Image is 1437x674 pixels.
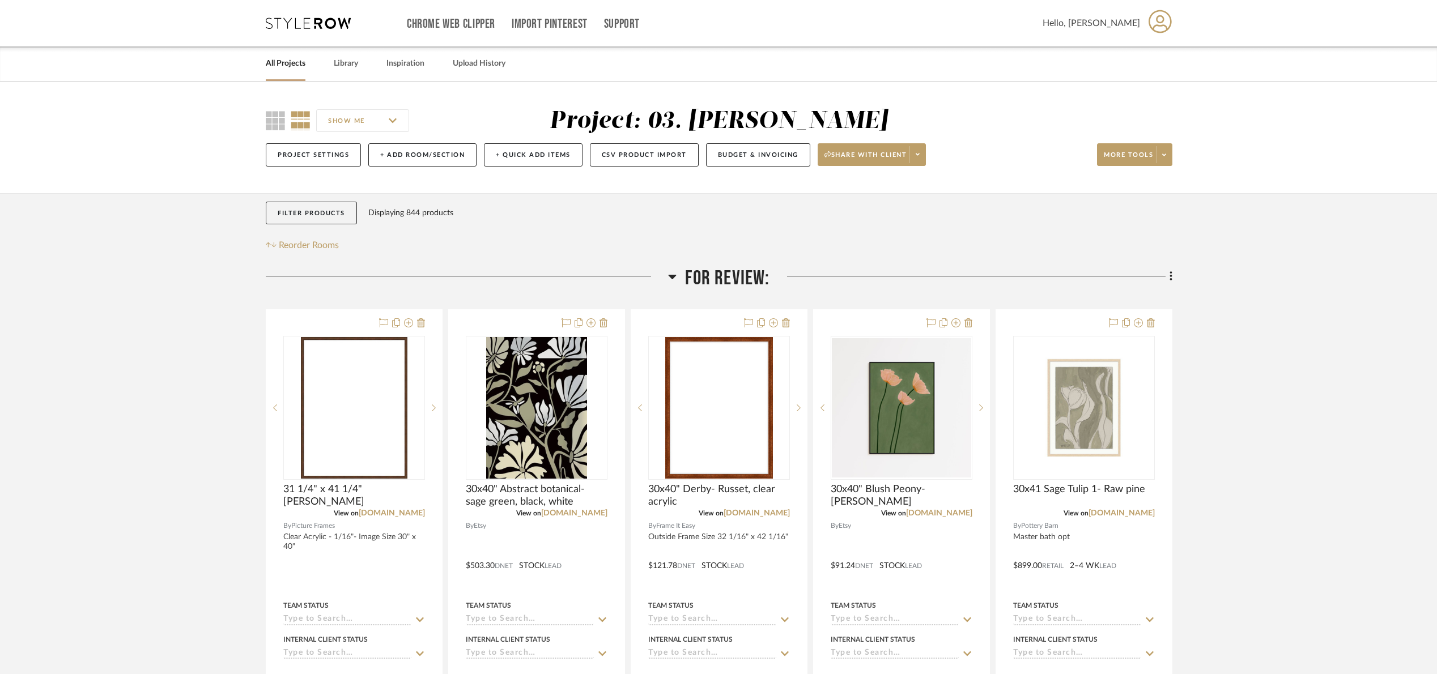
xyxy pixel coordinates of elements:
button: Reorder Rooms [266,238,339,252]
span: Picture Frames [291,521,335,531]
a: [DOMAIN_NAME] [359,509,425,517]
a: [DOMAIN_NAME] [906,509,972,517]
img: 30x41 Sage Tulip 1- Raw pine [1014,345,1154,470]
div: Team Status [831,600,876,611]
span: Pottery Barn [1021,521,1058,531]
button: Project Settings [266,143,361,167]
a: Library [334,56,358,71]
div: Team Status [466,600,511,611]
div: 0 [831,336,972,479]
span: 30x40" Abstract botanical- sage green, black, white [466,483,607,508]
input: Type to Search… [283,649,411,659]
div: Internal Client Status [648,634,733,645]
input: Type to Search… [283,615,411,625]
img: 31 1/4" x 41 1/4" Caterina- Walnut [301,337,408,479]
span: Reorder Rooms [279,238,339,252]
div: Team Status [648,600,694,611]
div: 0 [1014,336,1154,479]
span: 30x41 Sage Tulip 1- Raw pine [1013,483,1145,496]
div: Team Status [1013,600,1058,611]
input: Type to Search… [1013,615,1141,625]
img: 30x40" Abstract botanical- sage green, black, white [486,337,588,479]
span: View on [516,510,541,517]
span: By [1013,521,1021,531]
span: View on [1064,510,1089,517]
input: Type to Search… [1013,649,1141,659]
input: Type to Search… [466,615,594,625]
button: Filter Products [266,202,357,225]
a: Inspiration [386,56,424,71]
div: Internal Client Status [831,634,915,645]
a: Chrome Web Clipper [407,19,495,29]
div: Team Status [283,600,329,611]
span: For Review: [685,266,769,291]
a: [DOMAIN_NAME] [541,509,607,517]
span: Hello, [PERSON_NAME] [1043,16,1140,30]
span: Etsy [839,521,851,531]
input: Type to Search… [466,649,594,659]
div: Project: 03. [PERSON_NAME] [550,109,888,133]
input: Type to Search… [831,615,959,625]
span: By [283,521,291,531]
span: Share with client [824,151,907,168]
button: + Quick Add Items [484,143,583,167]
button: + Add Room/Section [368,143,477,167]
div: 0 [284,336,424,479]
button: Share with client [818,143,926,166]
a: [DOMAIN_NAME] [724,509,790,517]
div: Internal Client Status [1013,634,1098,645]
span: By [831,521,839,531]
span: View on [334,510,359,517]
span: Frame It Easy [656,521,695,531]
a: Support [604,19,640,29]
a: Import Pinterest [512,19,588,29]
a: Upload History [453,56,505,71]
span: By [466,521,474,531]
a: [DOMAIN_NAME] [1089,509,1155,517]
img: 30x40" Blush Peony- Olive green [832,338,971,477]
div: Internal Client Status [283,634,368,645]
span: View on [699,510,724,517]
div: 0 [466,336,607,479]
span: View on [881,510,906,517]
span: By [648,521,656,531]
input: Type to Search… [831,649,959,659]
a: All Projects [266,56,305,71]
button: CSV Product Import [590,143,699,167]
div: Displaying 844 products [368,202,453,224]
span: 30x40" Blush Peony- [PERSON_NAME] [831,483,972,508]
span: 30x40" Derby- Russet, clear acrylic [648,483,790,508]
input: Type to Search… [648,649,776,659]
span: 31 1/4" x 41 1/4" [PERSON_NAME] [283,483,425,508]
img: 30x40" Derby- Russet, clear acrylic [665,337,773,479]
span: Etsy [474,521,486,531]
div: 0 [649,336,789,479]
span: More tools [1104,151,1153,168]
button: Budget & Invoicing [706,143,810,167]
input: Type to Search… [648,615,776,625]
button: More tools [1097,143,1172,166]
div: Internal Client Status [466,634,550,645]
